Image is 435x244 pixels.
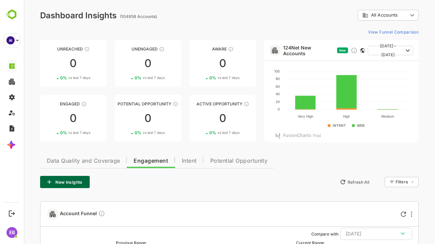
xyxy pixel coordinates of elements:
[336,48,341,53] div: This card does not support filter and segments
[36,75,67,80] div: 0 %
[316,228,388,240] button: [DATE]
[252,92,256,96] text: 40
[252,84,256,88] text: 60
[158,158,173,164] span: Intent
[166,40,232,87] a: AwareThese accounts have just entered the buying cycle and need further nurturing00%vs last 7 days
[194,130,216,135] span: vs last 7 days
[220,101,225,107] div: These accounts have open opportunities which might be at any of the Sales Stages
[349,42,379,59] span: [DATE] - [DATE]
[16,176,66,188] button: New Insights
[166,58,232,69] div: 0
[110,158,144,164] span: Engagement
[96,14,135,19] ag: (104958 Accounts)
[6,227,17,238] div: EB
[166,113,232,124] div: 0
[166,101,232,106] div: Active Opportunity
[342,26,395,37] button: View Funnel Comparison
[319,114,326,119] text: High
[377,211,382,217] div: Refresh
[344,46,389,55] button: [DATE] - [DATE]
[91,46,158,52] div: Unengaged
[91,101,158,106] div: Potential Opportunity
[259,45,311,56] a: 124Net New Accounts
[274,114,289,119] text: Very High
[57,101,63,107] div: These accounts are warm, further nurturing would qualify them to MQAs
[327,47,334,54] div: Discover new ICP-fit accounts showing engagement — via intent surges, anonymous website visits, L...
[16,95,83,142] a: EngagedThese accounts are warm, further nurturing would qualify them to MQAs00%vs last 7 days
[288,231,315,237] ag: Compare with
[371,176,395,188] div: Filters
[74,210,81,218] div: Compare Funnel to any previous dates, and click on any plot in the current funnel to view the det...
[91,95,158,142] a: Potential OpportunityThese accounts are MQAs and can be passed on to Inside Sales00%vs last 7 days
[111,75,141,80] div: 0 %
[3,8,21,21] img: BambooboxLogoMark.f1c84d78b4c51b1a7b5f700c9845e183.svg
[91,113,158,124] div: 0
[204,46,210,52] div: These accounts have just entered the buying cycle and need further nurturing
[36,130,67,135] div: 0 %
[313,177,349,187] button: Refresh All
[322,229,383,238] div: [DATE]
[149,101,154,107] div: These accounts are MQAs and can be passed on to Inside Sales
[16,11,93,20] div: Dashboard Insights
[315,48,322,52] span: New
[119,75,141,80] span: vs last 7 days
[166,95,232,142] a: Active OpportunityThese accounts have open opportunities which might be at any of the Sales Stage...
[23,158,96,164] span: Data Quality and Coverage
[119,130,141,135] span: vs last 7 days
[16,113,83,124] div: 0
[252,77,256,81] text: 80
[16,101,83,106] div: Engaged
[338,12,384,18] div: All Accounts
[250,69,256,73] text: 100
[111,130,141,135] div: 0 %
[135,46,141,52] div: These accounts have not shown enough engagement and need nurturing
[16,46,83,52] div: Unreached
[186,75,216,80] div: 0 %
[91,40,158,87] a: UnengagedThese accounts have not shown enough engagement and need nurturing00%vs last 7 days
[45,75,67,80] span: vs last 7 days
[7,209,16,218] button: Logout
[254,107,256,111] text: 0
[186,130,216,135] div: 0 %
[194,75,216,80] span: vs last 7 days
[372,179,384,184] div: Filters
[45,130,67,135] span: vs last 7 days
[6,36,15,44] div: AI
[16,40,83,87] a: UnreachedThese accounts have not been engaged with for a defined time period00%vs last 7 days
[166,46,232,52] div: Aware
[252,100,256,104] text: 20
[387,211,388,217] div: More
[334,9,395,22] div: All Accounts
[16,58,83,69] div: 0
[60,46,66,52] div: These accounts have not been engaged with for a defined time period
[36,210,81,218] span: Account Funnel
[357,114,370,118] text: Medium
[91,58,158,69] div: 0
[347,13,374,18] span: All Accounts
[187,158,244,164] span: Potential Opportunity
